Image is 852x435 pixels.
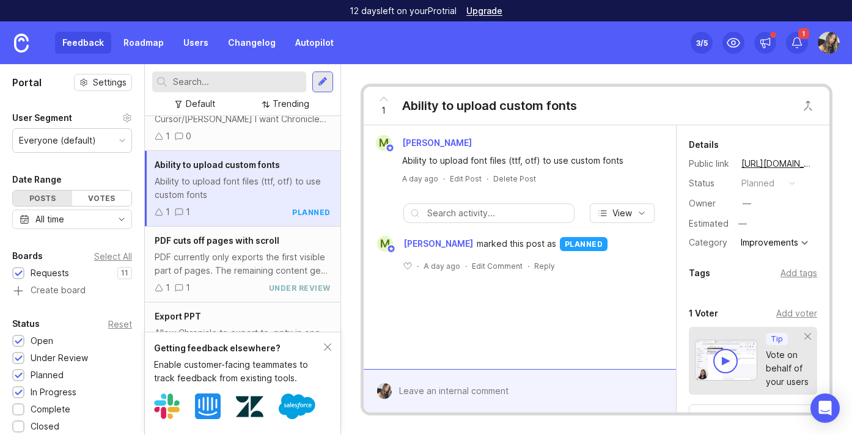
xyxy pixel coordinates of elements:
[810,393,840,423] div: Open Intercom Messenger
[689,236,732,249] div: Category
[766,348,809,389] div: Vote on behalf of your users
[166,130,170,143] div: 1
[402,154,652,167] div: Ability to upload font files (ttf, otf) to use custom fonts
[35,213,64,226] div: All time
[155,175,331,202] div: Ability to upload font files (ttf, otf) to use custom fonts
[695,340,757,381] img: video-thumbnail-vote-d41b83416815613422e2ca741bf692cc.jpg
[186,97,215,111] div: Default
[689,177,732,190] div: Status
[417,261,419,271] div: ·
[743,197,751,210] div: —
[195,393,221,419] img: Intercom logo
[31,351,88,365] div: Under Review
[689,137,719,152] div: Details
[112,214,131,224] svg: toggle icon
[527,261,529,271] div: ·
[741,238,798,247] div: Improvements
[176,32,216,54] a: Users
[689,219,729,228] div: Estimated
[741,177,774,190] div: planned
[590,203,655,223] button: View
[12,172,62,187] div: Date Range
[12,316,40,331] div: Status
[350,5,457,17] p: 12 days left on your Pro trial
[472,261,523,271] div: Edit Comment
[386,244,395,254] img: member badge
[154,342,324,355] div: Getting feedback elsewhere?
[381,104,386,117] span: 1
[186,281,190,294] div: 1
[288,32,341,54] a: Autopilot
[155,311,201,321] span: Export PPT
[12,249,43,263] div: Boards
[370,236,477,252] a: M[PERSON_NAME]
[796,93,820,118] button: Close button
[155,326,331,353] div: Allow Chronicle to export to .pptx in one click
[186,130,191,143] div: 0
[292,207,331,217] div: planned
[465,261,467,271] div: ·
[13,191,72,206] div: Posts
[145,151,340,227] a: Ability to upload custom fontsAbility to upload font files (ttf, otf) to use custom fonts11planned
[12,111,72,125] div: User Segment
[450,174,482,184] div: Edit Post
[402,97,577,114] div: Ability to upload custom fonts
[696,34,708,51] div: 3 /5
[221,32,283,54] a: Changelog
[31,403,70,416] div: Complete
[154,358,324,385] div: Enable customer-facing teammates to track feedback from existing tools.
[443,174,445,184] div: ·
[273,97,309,111] div: Trending
[279,388,315,425] img: Salesforce logo
[31,368,64,382] div: Planned
[738,156,817,172] a: [URL][DOMAIN_NAME]
[31,386,76,399] div: In Progress
[31,266,69,280] div: Requests
[689,306,718,321] div: 1 Voter
[689,266,710,280] div: Tags
[376,135,392,151] div: M
[780,266,817,280] div: Add tags
[121,268,128,278] p: 11
[427,207,568,220] input: Search activity...
[12,286,132,297] a: Create board
[166,205,170,219] div: 1
[487,174,488,184] div: ·
[74,74,132,91] button: Settings
[402,174,438,184] a: A day ago
[735,216,751,232] div: —
[173,75,301,89] input: Search...
[166,281,170,294] div: 1
[269,283,331,293] div: under review
[403,237,473,250] span: [PERSON_NAME]
[689,157,732,170] div: Public link
[691,32,713,54] button: 3/5
[155,235,279,246] span: PDF cuts off pages with scroll
[466,7,502,15] a: Upgrade
[377,236,393,252] div: M
[155,250,331,277] div: PDF currently only exports the first visible part of pages. The remaining content gets cut off.
[376,383,392,399] img: Renee Zhang
[145,227,340,302] a: PDF cuts off pages with scrollPDF currently only exports the first visible part of pages. The rem...
[798,28,809,39] span: 1
[31,334,53,348] div: Open
[776,307,817,320] div: Add voter
[402,137,472,148] span: [PERSON_NAME]
[145,302,340,378] a: Export PPTAllow Chronicle to export to .pptx in one click11planned
[493,174,536,184] div: Delete Post
[93,76,127,89] span: Settings
[186,205,190,219] div: 1
[108,321,132,327] div: Reset
[534,261,555,271] div: Reply
[385,144,394,153] img: member badge
[19,134,96,147] div: Everyone (default)
[155,159,280,170] span: Ability to upload custom fonts
[818,32,840,54] img: Renee Zhang
[771,334,783,344] p: Tip
[14,34,29,53] img: Canny Home
[477,237,556,250] span: marked this post as
[612,207,632,219] span: View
